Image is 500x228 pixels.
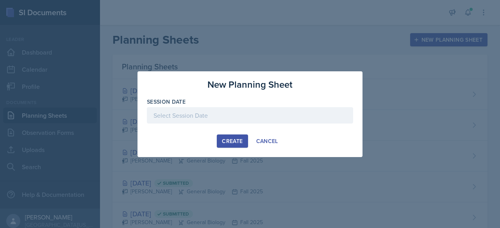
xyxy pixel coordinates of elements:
h3: New Planning Sheet [207,78,293,92]
button: Create [217,134,248,148]
label: Session Date [147,98,186,106]
div: Cancel [256,138,278,144]
div: Create [222,138,243,144]
button: Cancel [251,134,283,148]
